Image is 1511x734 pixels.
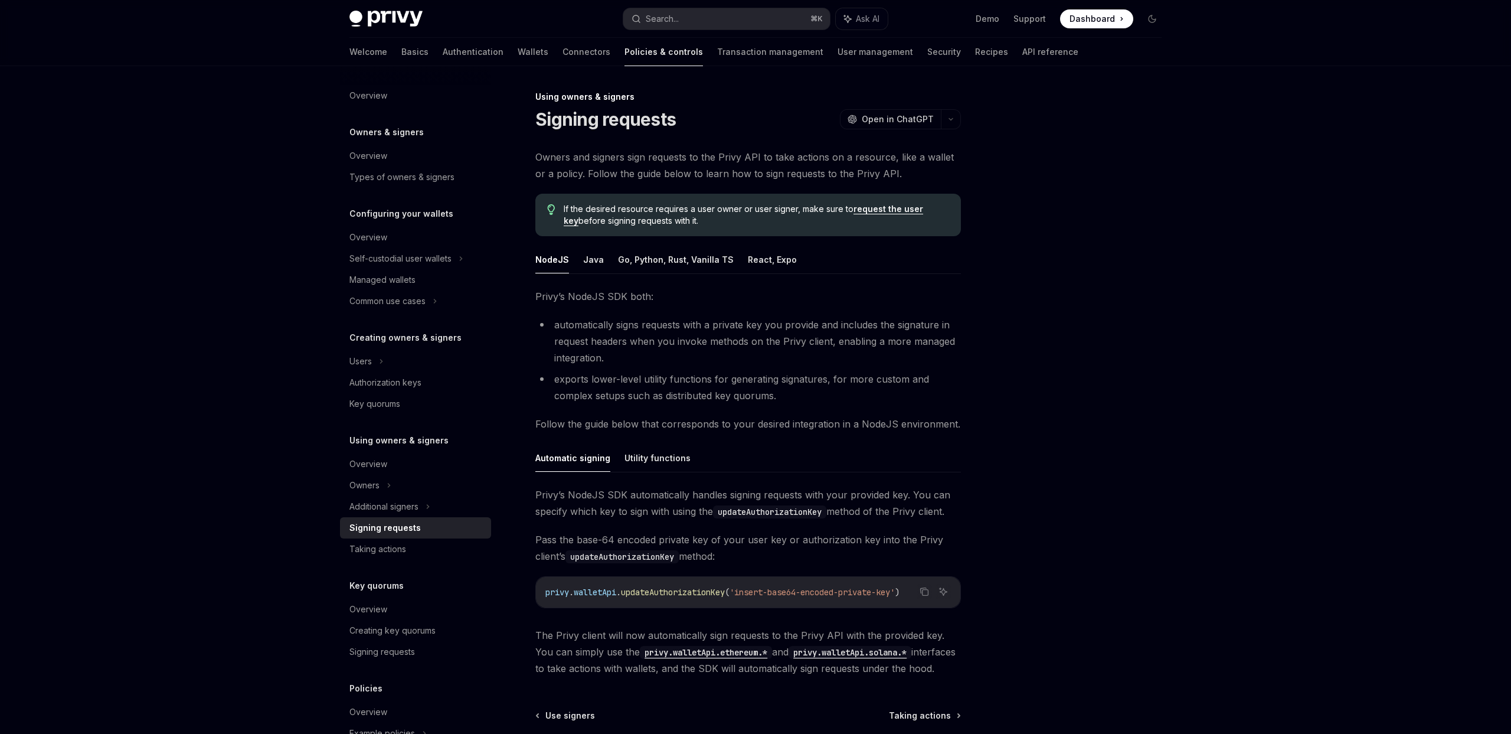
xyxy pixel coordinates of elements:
[349,11,423,27] img: dark logo
[535,288,961,305] span: Privy’s NodeJS SDK both:
[349,645,415,659] div: Signing requests
[340,517,491,539] a: Signing requests
[349,170,454,184] div: Types of owners & signers
[535,317,961,366] li: automatically signs requests with a private key you provide and includes the signature in request...
[1022,38,1078,66] a: API reference
[349,252,452,266] div: Self-custodial user wallets
[535,487,961,520] span: Privy’s NodeJS SDK automatically handles signing requests with your provided key. You can specify...
[518,38,548,66] a: Wallets
[349,478,380,492] div: Owners
[748,246,797,273] button: React, Expo
[349,521,421,535] div: Signing requests
[535,91,961,103] div: Using owners & signers
[535,444,610,472] button: Automatic signing
[927,38,961,66] a: Security
[349,705,387,719] div: Overview
[810,14,823,24] span: ⌘ K
[889,710,960,722] a: Taking actions
[535,246,569,273] button: NodeJS
[535,627,961,677] span: The Privy client will now automatically sign requests to the Privy API with the provided key. You...
[401,38,429,66] a: Basics
[547,204,555,215] svg: Tip
[836,8,888,30] button: Ask AI
[340,167,491,188] a: Types of owners & signers
[349,149,387,163] div: Overview
[537,710,595,722] a: Use signers
[624,444,691,472] button: Utility functions
[535,416,961,432] span: Follow the guide below that corresponds to your desired integration in a NodeJS environment.
[562,38,610,66] a: Connectors
[975,38,1008,66] a: Recipes
[535,371,961,404] li: exports lower-level utility functions for generating signatures, for more custom and complex setu...
[569,587,574,598] span: .
[574,587,616,598] span: walletApi
[640,646,772,658] a: privy.walletApi.ethereum.*
[349,579,404,593] h5: Key quorums
[840,109,941,129] button: Open in ChatGPT
[621,587,725,598] span: updateAuthorizationKey
[340,454,491,475] a: Overview
[340,145,491,167] a: Overview
[340,227,491,248] a: Overview
[349,376,421,390] div: Authorization keys
[1070,13,1115,25] span: Dashboard
[349,354,372,368] div: Users
[856,13,879,25] span: Ask AI
[545,587,569,598] span: privy
[1013,13,1046,25] a: Support
[349,230,387,244] div: Overview
[583,246,604,273] button: Java
[640,646,772,659] code: privy.walletApi.ethereum.*
[1143,9,1162,28] button: Toggle dark mode
[545,710,595,722] span: Use signers
[349,602,387,616] div: Overview
[443,38,503,66] a: Authentication
[349,500,418,514] div: Additional signers
[889,710,951,722] span: Taking actions
[349,433,449,448] h5: Using owners & signers
[340,641,491,663] a: Signing requests
[349,273,416,287] div: Managed wallets
[646,12,679,26] div: Search...
[349,681,382,696] h5: Policies
[349,542,406,556] div: Taking actions
[340,599,491,620] a: Overview
[349,457,387,471] div: Overview
[349,624,436,638] div: Creating key quorums
[535,149,961,182] span: Owners and signers sign requests to the Privy API to take actions on a resource, like a wallet or...
[713,505,826,518] code: updateAuthorizationKey
[340,393,491,415] a: Key quorums
[349,207,453,221] h5: Configuring your wallets
[340,539,491,560] a: Taking actions
[623,8,830,30] button: Search...⌘K
[340,269,491,291] a: Managed wallets
[936,584,951,599] button: Ask AI
[340,85,491,106] a: Overview
[917,584,932,599] button: Copy the contents from the code block
[838,38,913,66] a: User management
[862,113,934,125] span: Open in ChatGPT
[730,587,895,598] span: 'insert-base64-encoded-private-key'
[349,89,387,103] div: Overview
[895,587,900,598] span: )
[535,531,961,565] span: Pass the base-64 encoded private key of your user key or authorization key into the Privy client’...
[725,587,730,598] span: (
[340,702,491,723] a: Overview
[616,587,621,598] span: .
[789,646,911,658] a: privy.walletApi.solana.*
[349,331,462,345] h5: Creating owners & signers
[789,646,911,659] code: privy.walletApi.solana.*
[976,13,999,25] a: Demo
[349,38,387,66] a: Welcome
[349,125,424,139] h5: Owners & signers
[349,397,400,411] div: Key quorums
[349,294,426,308] div: Common use cases
[565,550,679,563] code: updateAuthorizationKey
[340,620,491,641] a: Creating key quorums
[340,372,491,393] a: Authorization keys
[564,203,949,227] span: If the desired resource requires a user owner or user signer, make sure to before signing request...
[1060,9,1133,28] a: Dashboard
[618,246,734,273] button: Go, Python, Rust, Vanilla TS
[717,38,823,66] a: Transaction management
[624,38,703,66] a: Policies & controls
